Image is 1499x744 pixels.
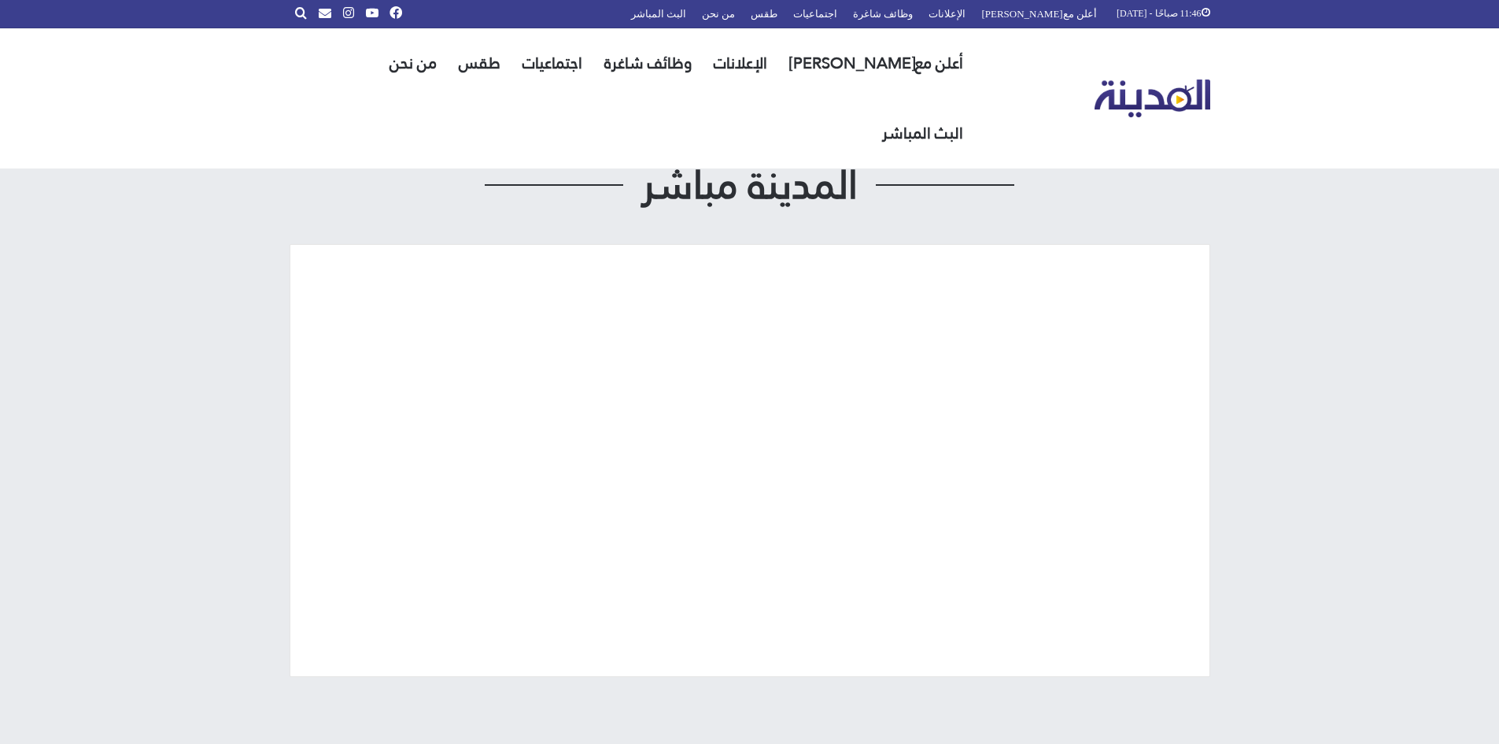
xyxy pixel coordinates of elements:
[593,28,703,98] a: وظائف شاغرة
[511,28,593,98] a: اجتماعيات
[778,28,974,98] a: أعلن مع[PERSON_NAME]
[378,28,448,98] a: من نحن
[1095,80,1210,118] img: تلفزيون المدينة
[448,28,511,98] a: طقس
[623,165,877,205] span: المدينة مباشر
[871,98,974,168] a: البث المباشر
[703,28,778,98] a: الإعلانات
